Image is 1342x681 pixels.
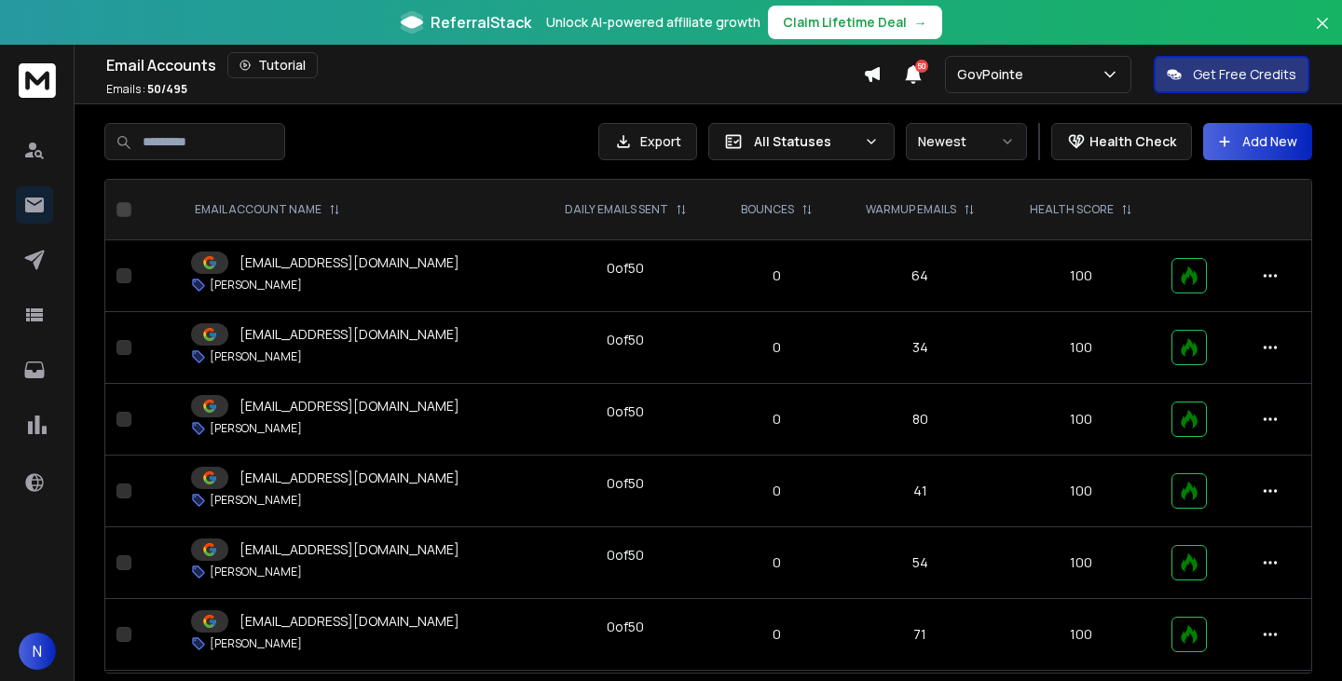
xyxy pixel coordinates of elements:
div: 0 of 50 [607,546,644,565]
button: Add New [1203,123,1312,160]
div: 0 of 50 [607,402,644,421]
div: 0 of 50 [607,259,644,278]
button: N [19,633,56,670]
p: [EMAIL_ADDRESS][DOMAIN_NAME] [240,612,459,631]
p: [EMAIL_ADDRESS][DOMAIN_NAME] [240,469,459,487]
p: All Statuses [754,132,856,151]
span: 50 [915,60,928,73]
div: 0 of 50 [607,618,644,636]
p: 0 [727,410,826,429]
button: Close banner [1310,11,1335,56]
p: [PERSON_NAME] [210,278,302,293]
p: 0 [727,482,826,500]
td: 100 [1003,240,1160,312]
p: DAILY EMAILS SENT [565,202,668,217]
td: 100 [1003,312,1160,384]
p: 0 [727,625,826,644]
p: GovPointe [957,65,1031,84]
td: 100 [1003,456,1160,527]
p: Health Check [1089,132,1176,151]
button: Claim Lifetime Deal→ [768,6,942,39]
p: 0 [727,266,826,285]
p: [PERSON_NAME] [210,349,302,364]
button: Health Check [1051,123,1192,160]
p: [PERSON_NAME] [210,493,302,508]
p: Emails : [106,82,187,97]
span: 50 / 495 [147,81,187,97]
div: 0 of 50 [607,331,644,349]
span: ReferralStack [431,11,531,34]
td: 71 [837,599,1003,671]
td: 100 [1003,599,1160,671]
p: [EMAIL_ADDRESS][DOMAIN_NAME] [240,253,459,272]
p: [EMAIL_ADDRESS][DOMAIN_NAME] [240,325,459,344]
div: 0 of 50 [607,474,644,493]
p: 0 [727,338,826,357]
div: Email Accounts [106,52,863,78]
td: 64 [837,240,1003,312]
div: EMAIL ACCOUNT NAME [195,202,340,217]
td: 41 [837,456,1003,527]
button: Newest [906,123,1027,160]
p: WARMUP EMAILS [866,202,956,217]
button: Get Free Credits [1154,56,1309,93]
button: Tutorial [227,52,318,78]
td: 100 [1003,527,1160,599]
td: 54 [837,527,1003,599]
td: 100 [1003,384,1160,456]
button: Export [598,123,697,160]
p: Get Free Credits [1193,65,1296,84]
p: 0 [727,553,826,572]
p: [PERSON_NAME] [210,421,302,436]
span: → [914,13,927,32]
p: [PERSON_NAME] [210,565,302,579]
td: 80 [837,384,1003,456]
p: HEALTH SCORE [1030,202,1114,217]
p: [EMAIL_ADDRESS][DOMAIN_NAME] [240,540,459,559]
p: [EMAIL_ADDRESS][DOMAIN_NAME] [240,397,459,415]
p: BOUNCES [741,202,794,217]
td: 34 [837,312,1003,384]
p: [PERSON_NAME] [210,636,302,651]
p: Unlock AI-powered affiliate growth [546,13,760,32]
